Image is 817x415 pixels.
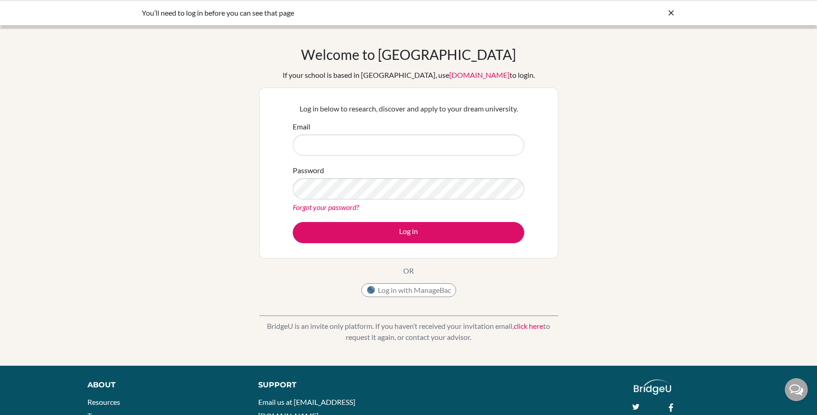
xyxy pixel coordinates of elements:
[403,265,414,276] p: OR
[283,70,535,81] div: If your school is based in [GEOGRAPHIC_DATA], use to login.
[361,283,456,297] button: Log in with ManageBac
[293,203,359,211] a: Forgot your password?
[293,222,524,243] button: Log in
[258,380,398,391] div: Support
[293,103,524,114] p: Log in below to research, discover and apply to your dream university.
[301,46,516,63] h1: Welcome to [GEOGRAPHIC_DATA]
[293,165,324,176] label: Password
[293,121,310,132] label: Email
[142,7,538,18] div: You’ll need to log in before you can see that page
[634,380,671,395] img: logo_white@2x-f4f0deed5e89b7ecb1c2cc34c3e3d731f90f0f143d5ea2071677605dd97b5244.png
[259,321,558,343] p: BridgeU is an invite only platform. If you haven’t received your invitation email, to request it ...
[514,321,543,330] a: click here
[87,380,238,391] div: About
[449,70,510,79] a: [DOMAIN_NAME]
[87,397,120,406] a: Resources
